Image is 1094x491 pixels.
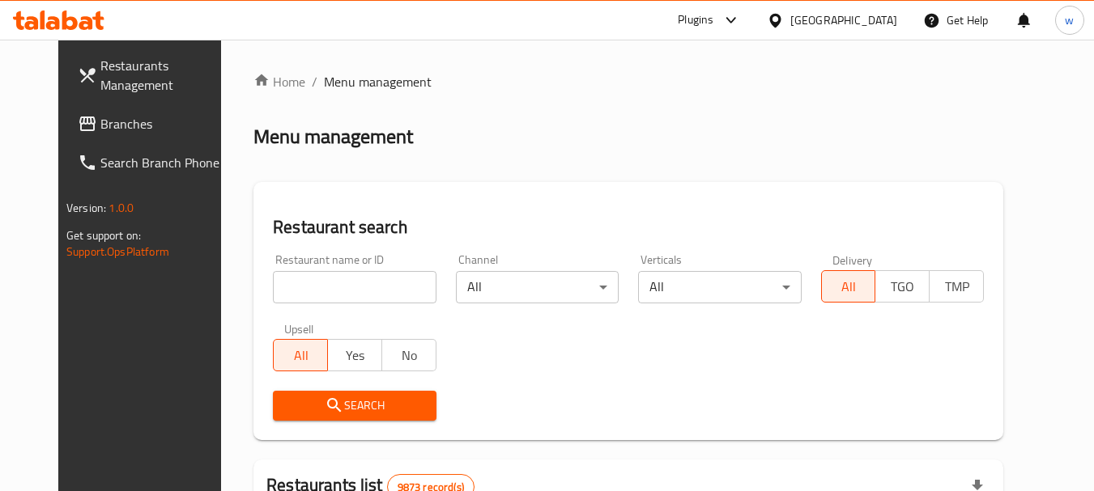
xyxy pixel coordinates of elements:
[1065,11,1074,29] span: w
[790,11,897,29] div: [GEOGRAPHIC_DATA]
[456,271,619,303] div: All
[280,344,321,367] span: All
[273,215,984,239] h2: Restaurant search
[66,241,169,262] a: Support.OpsPlatform
[638,271,801,303] div: All
[65,104,241,143] a: Branches
[324,72,432,91] span: Menu management
[253,72,305,91] a: Home
[312,72,317,91] li: /
[882,275,923,298] span: TGO
[273,391,436,421] button: Search
[832,254,873,265] label: Delivery
[334,344,376,367] span: Yes
[253,124,413,150] h2: Menu management
[828,275,870,298] span: All
[929,270,984,303] button: TMP
[273,339,328,371] button: All
[66,225,141,246] span: Get support on:
[273,271,436,303] input: Search for restaurant name or ID..
[253,72,1003,91] nav: breadcrumb
[100,56,228,95] span: Restaurants Management
[875,270,930,303] button: TGO
[936,275,977,298] span: TMP
[100,114,228,133] span: Branches
[821,270,876,303] button: All
[381,339,436,371] button: No
[66,197,106,218] span: Version:
[286,396,423,416] span: Search
[327,339,382,371] button: Yes
[100,153,228,172] span: Search Branch Phone
[65,46,241,104] a: Restaurants Management
[284,323,314,334] label: Upsell
[678,11,713,30] div: Plugins
[109,197,134,218] span: 1.0.0
[389,344,430,367] span: No
[65,143,241,182] a: Search Branch Phone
